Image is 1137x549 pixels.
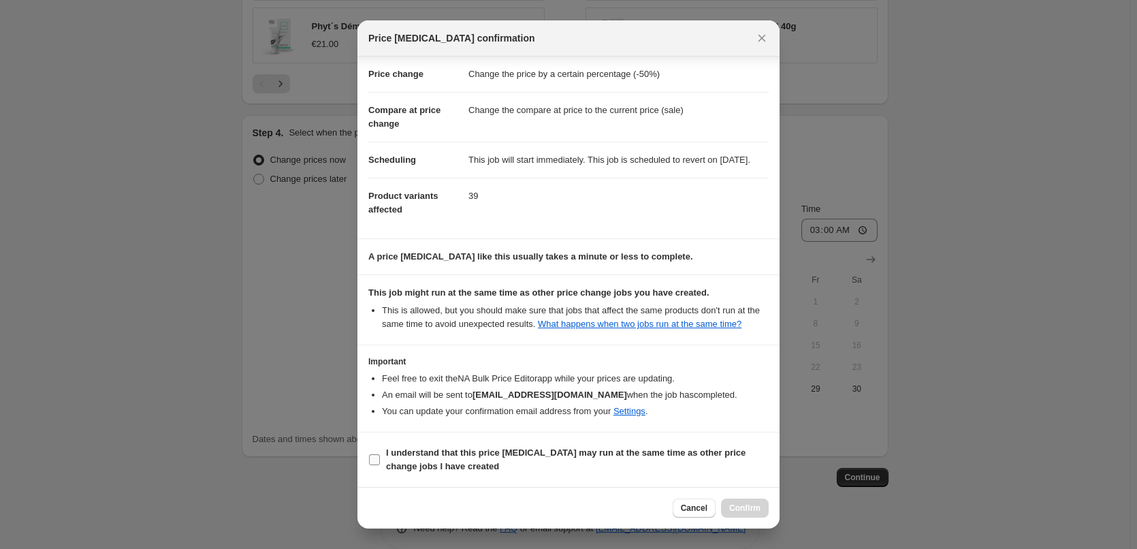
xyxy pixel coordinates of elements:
[368,69,423,79] span: Price change
[368,105,441,129] span: Compare at price change
[382,372,769,386] li: Feel free to exit the NA Bulk Price Editor app while your prices are updating.
[681,503,707,514] span: Cancel
[468,92,769,128] dd: Change the compare at price to the current price (sale)
[468,178,769,214] dd: 39
[468,57,769,92] dd: Change the price by a certain percentage (-50%)
[368,287,709,298] b: This job might run at the same time as other price change jobs you have created.
[473,390,627,400] b: [EMAIL_ADDRESS][DOMAIN_NAME]
[382,304,769,331] li: This is allowed, but you should make sure that jobs that affect the same products don ' t run at ...
[382,405,769,418] li: You can update your confirmation email address from your .
[468,142,769,178] dd: This job will start immediately. This job is scheduled to revert on [DATE].
[382,388,769,402] li: An email will be sent to when the job has completed .
[386,448,746,471] b: I understand that this price [MEDICAL_DATA] may run at the same time as other price change jobs I...
[368,356,769,367] h3: Important
[673,499,716,518] button: Cancel
[368,191,438,215] span: Product variants affected
[613,406,645,416] a: Settings
[368,251,693,262] b: A price [MEDICAL_DATA] like this usually takes a minute or less to complete.
[538,319,741,329] a: What happens when two jobs run at the same time?
[752,29,771,48] button: Close
[368,31,535,45] span: Price [MEDICAL_DATA] confirmation
[368,155,416,165] span: Scheduling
